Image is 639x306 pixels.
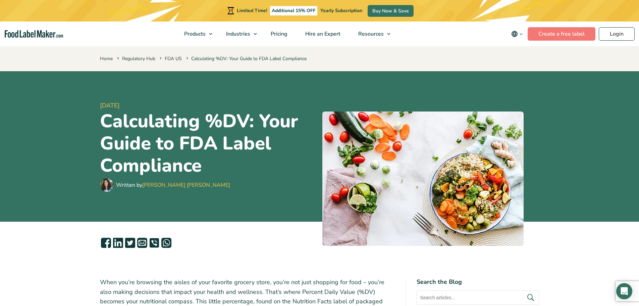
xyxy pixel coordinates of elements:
[217,21,260,46] a: Industries
[237,7,267,14] span: Limited Time!
[165,55,182,62] a: FDA US
[368,5,414,17] a: Buy Now & Save
[175,21,216,46] a: Products
[417,277,539,287] h4: Search the Blog
[616,283,632,299] div: Open Intercom Messenger
[417,291,539,305] input: Search articles...
[528,27,595,41] a: Create a free label
[303,30,341,38] span: Hire an Expert
[262,21,295,46] a: Pricing
[320,7,362,14] span: Yearly Subscription
[356,30,384,38] span: Resources
[185,55,307,62] span: Calculating %DV: Your Guide to FDA Label Compliance
[224,30,251,38] span: Industries
[182,30,206,38] span: Products
[297,21,348,46] a: Hire an Expert
[100,178,113,192] img: Maria Abi Hanna - Food Label Maker
[270,6,317,15] span: Additional 15% OFF
[116,181,230,189] div: Written by
[350,21,394,46] a: Resources
[100,110,317,177] h1: Calculating %DV: Your Guide to FDA Label Compliance
[122,55,155,62] a: Regulatory Hub
[100,101,317,110] span: [DATE]
[100,55,113,62] a: Home
[142,181,230,189] a: [PERSON_NAME] [PERSON_NAME]
[599,27,635,41] a: Login
[269,30,288,38] span: Pricing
